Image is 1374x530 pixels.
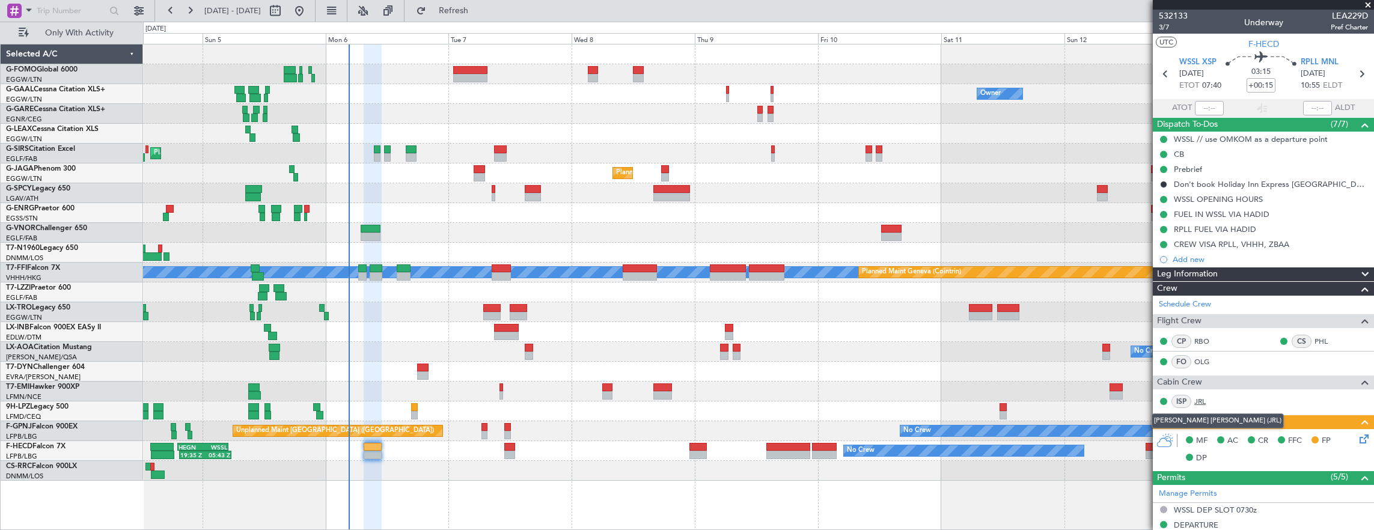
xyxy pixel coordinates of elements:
span: G-GARE [6,106,34,113]
div: Add new [1173,254,1368,264]
button: UTC [1156,37,1177,47]
span: 9H-LPZ [6,403,30,410]
a: OLG [1194,356,1221,367]
span: LX-INB [6,324,29,331]
span: ATOT [1172,102,1192,114]
a: EGNR/CEG [6,115,42,124]
div: No Crew [GEOGRAPHIC_DATA] ([GEOGRAPHIC_DATA]) [1134,343,1307,361]
span: FFC [1288,435,1302,447]
span: G-SIRS [6,145,29,153]
a: G-ENRGPraetor 600 [6,205,75,212]
span: LEA229D [1331,10,1368,22]
a: EGGW/LTN [6,75,42,84]
div: FO [1171,355,1191,368]
a: LFMD/CEQ [6,412,41,421]
div: WSSL // use OMKOM as a departure point [1174,134,1328,144]
div: 19:35 Z [180,451,205,458]
div: [PERSON_NAME] [PERSON_NAME] (JRL) [1152,413,1284,428]
div: CS [1292,335,1311,348]
a: Schedule Crew [1159,299,1211,311]
div: CREW VISA RPLL, VHHH, ZBAA [1174,239,1289,249]
a: VHHH/HKG [6,273,41,282]
a: PHL [1314,336,1342,347]
a: LFPB/LBG [6,432,37,441]
div: Sun 12 [1064,33,1188,44]
span: DP [1196,452,1207,465]
span: Refresh [429,7,479,15]
a: EGGW/LTN [6,95,42,104]
div: Planned Maint Geneva (Cointrin) [862,263,961,281]
span: LX-TRO [6,304,32,311]
span: 03:15 [1251,66,1271,78]
span: T7-DYN [6,364,33,371]
a: T7-FFIFalcon 7X [6,264,60,272]
a: EGSS/STN [6,214,38,223]
span: 10:55 [1301,80,1320,92]
span: Cabin Crew [1157,376,1202,389]
div: Wed 8 [572,33,695,44]
span: WSSL XSP [1179,56,1217,69]
div: Sat 11 [941,33,1064,44]
a: EGLF/FAB [6,293,37,302]
a: LFPB/LBG [6,452,37,461]
span: G-VNOR [6,225,35,232]
input: --:-- [1195,101,1224,115]
span: [DATE] - [DATE] [204,5,261,16]
a: EGLF/FAB [6,154,37,163]
div: WSSL DEP SLOT 0730z [1174,505,1257,515]
a: F-GPNJFalcon 900EX [6,423,78,430]
span: CR [1258,435,1268,447]
button: Only With Activity [13,23,130,43]
div: 05:43 Z [205,451,230,458]
a: G-FOMOGlobal 6000 [6,66,78,73]
span: F-HECD [6,443,32,450]
div: Unplanned Maint [GEOGRAPHIC_DATA] ([GEOGRAPHIC_DATA]) [236,422,434,440]
span: T7-EMI [6,383,29,391]
div: DEPARTURE [1174,520,1218,530]
div: [DATE] [145,24,166,34]
div: Thu 9 [695,33,818,44]
div: Tue 7 [448,33,572,44]
div: RPLL FUEL VIA HADID [1174,224,1256,234]
span: G-SPCY [6,185,32,192]
div: CP [1171,335,1191,348]
div: No Crew [903,422,931,440]
span: F-HECD [1248,38,1279,50]
span: G-LEAX [6,126,32,133]
span: MF [1196,435,1208,447]
a: JRL [1194,396,1221,407]
a: LX-INBFalcon 900EX EASy II [6,324,101,331]
div: Owner [980,85,1001,103]
span: [DATE] [1179,68,1204,80]
div: No Crew [847,442,875,460]
div: Prebrief [1174,164,1202,174]
div: Planned Maint [GEOGRAPHIC_DATA] ([GEOGRAPHIC_DATA]) [154,144,343,162]
div: Planned Maint [GEOGRAPHIC_DATA] ([GEOGRAPHIC_DATA]) [616,164,805,182]
span: G-FOMO [6,66,37,73]
span: 07:40 [1202,80,1221,92]
span: Dispatch To-Dos [1157,118,1218,132]
input: Trip Number [37,2,106,20]
span: ALDT [1335,102,1355,114]
span: T7-LZZI [6,284,31,291]
a: T7-N1960Legacy 650 [6,245,78,252]
a: G-LEAXCessna Citation XLS [6,126,99,133]
span: Leg Information [1157,267,1218,281]
a: CS-RRCFalcon 900LX [6,463,77,470]
a: T7-DYNChallenger 604 [6,364,85,371]
div: FUEL IN WSSL VIA HADID [1174,209,1269,219]
button: Refresh [411,1,483,20]
a: G-GARECessna Citation XLS+ [6,106,105,113]
a: T7-EMIHawker 900XP [6,383,79,391]
a: EGGW/LTN [6,313,42,322]
a: Manage Permits [1159,488,1217,500]
a: G-JAGAPhenom 300 [6,165,76,172]
a: LFMN/NCE [6,392,41,401]
div: Don't book Holiday Inn Express [GEOGRAPHIC_DATA] [GEOGRAPHIC_DATA] [1174,179,1368,189]
a: EVRA/[PERSON_NAME] [6,373,81,382]
a: F-HECDFalcon 7X [6,443,66,450]
span: G-GAAL [6,86,34,93]
span: T7-N1960 [6,245,40,252]
span: Pref Charter [1331,22,1368,32]
div: WSSL [203,443,228,451]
